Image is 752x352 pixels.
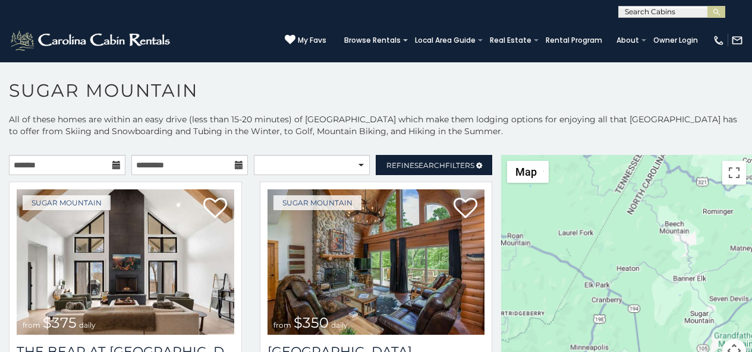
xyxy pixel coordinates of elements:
[17,189,234,335] a: The Bear At Sugar Mountain from $375 daily
[203,196,227,221] a: Add to favorites
[79,321,96,329] span: daily
[713,34,725,46] img: phone-regular-white.png
[414,161,445,170] span: Search
[23,195,111,210] a: Sugar Mountain
[409,32,482,49] a: Local Area Guide
[43,314,77,331] span: $375
[9,28,174,52] img: White-1-2.png
[294,314,329,331] span: $350
[484,32,537,49] a: Real Estate
[23,321,40,329] span: from
[268,189,485,335] a: Grouse Moor Lodge from $350 daily
[731,34,743,46] img: mail-regular-white.png
[515,166,537,178] span: Map
[331,321,348,329] span: daily
[285,34,326,46] a: My Favs
[386,161,474,170] span: Refine Filters
[647,32,704,49] a: Owner Login
[17,189,234,335] img: The Bear At Sugar Mountain
[611,32,645,49] a: About
[454,196,477,221] a: Add to favorites
[273,321,291,329] span: from
[376,155,492,175] a: RefineSearchFilters
[298,35,326,46] span: My Favs
[268,189,485,335] img: Grouse Moor Lodge
[338,32,407,49] a: Browse Rentals
[722,161,746,185] button: Toggle fullscreen view
[273,195,361,210] a: Sugar Mountain
[507,161,549,183] button: Change map style
[540,32,608,49] a: Rental Program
